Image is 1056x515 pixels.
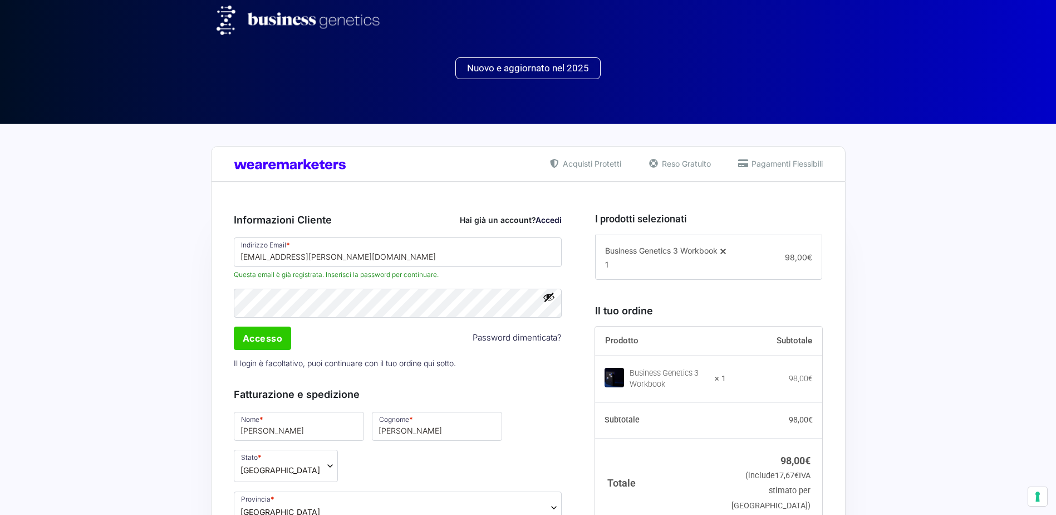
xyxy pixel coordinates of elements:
[794,471,799,480] span: €
[1028,487,1047,506] button: Le tue preferenze relative al consenso per le tecnologie di tracciamento
[726,327,823,356] th: Subtotale
[240,464,320,476] span: Italia
[467,64,589,73] span: Nuovo e aggiornato nel 2025
[808,415,813,424] span: €
[234,212,562,227] h3: Informazioni Cliente
[780,455,811,467] bdi: 98,00
[234,327,292,350] input: Accesso
[789,374,813,383] bdi: 98,00
[234,450,338,482] span: Stato
[234,237,562,266] input: Indirizzo Email *
[715,373,726,385] strong: × 1
[785,252,812,262] span: 98,00
[659,158,711,169] span: Reso Gratuito
[595,327,726,356] th: Prodotto
[230,352,566,375] p: Il login è facoltativo, puoi continuare con il tuo ordine qui sotto.
[630,368,708,390] div: Business Genetics 3 Workbook
[473,332,562,344] a: Password dimenticata?
[605,246,718,255] span: Business Genetics 3 Workbook
[234,412,364,441] input: Nome *
[536,215,562,225] a: Accedi
[605,368,624,387] img: Business Genetics 3 Workbook
[595,303,822,318] h3: Il tuo ordine
[731,471,811,511] small: (include IVA stimato per [GEOGRAPHIC_DATA])
[805,455,811,467] span: €
[234,270,562,280] span: Questa email è già registrata. Inserisci la password per continuare.
[775,471,799,480] span: 17,67
[460,214,562,226] div: Hai già un account?
[789,415,813,424] bdi: 98,00
[455,57,601,79] a: Nuovo e aggiornato nel 2025
[749,158,823,169] span: Pagamenti Flessibili
[807,252,812,262] span: €
[605,260,608,269] span: 1
[808,374,813,383] span: €
[234,387,562,402] h3: Fatturazione e spedizione
[595,402,726,438] th: Subtotale
[543,291,555,303] button: Mostra password
[595,211,822,226] h3: I prodotti selezionati
[560,158,621,169] span: Acquisti Protetti
[372,412,502,441] input: Cognome *
[9,472,42,505] iframe: Customerly Messenger Launcher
